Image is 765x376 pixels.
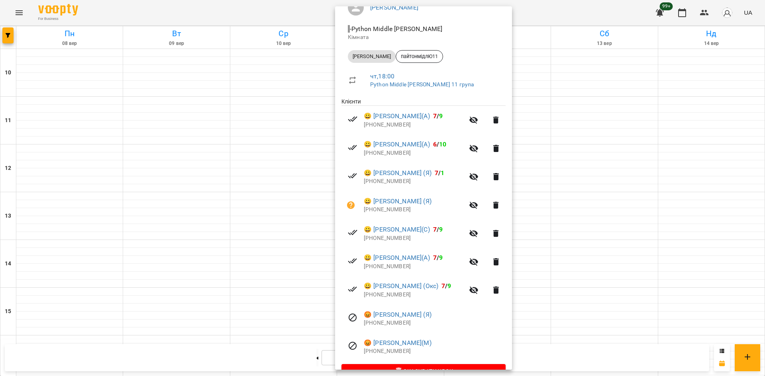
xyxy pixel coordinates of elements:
b: / [435,169,444,177]
b: / [433,140,447,148]
span: 7 [433,254,437,261]
p: [PHONE_NUMBER] [364,319,506,327]
span: 1 [441,169,444,177]
p: [PHONE_NUMBER] [364,347,506,355]
a: 😀 [PERSON_NAME](А) [364,140,430,149]
span: 7 [435,169,438,177]
p: [PHONE_NUMBER] [364,206,464,214]
span: 9 [439,254,443,261]
span: 6 [433,140,437,148]
span: [PERSON_NAME] [348,53,396,60]
b: / [433,112,443,120]
span: 9 [439,112,443,120]
span: 7 [433,112,437,120]
a: чт , 18:00 [370,72,394,80]
span: пайтонмідлЮ11 [396,53,443,60]
p: [PHONE_NUMBER] [364,149,464,157]
svg: Візит сплачено [348,228,357,237]
svg: Візит сплачено [348,284,357,294]
a: 😡 [PERSON_NAME] (Я) [364,310,432,320]
div: пайтонмідлЮ11 [396,50,443,63]
b: / [441,282,451,290]
a: 😀 [PERSON_NAME] (Окс) [364,281,438,291]
span: 9 [439,226,443,233]
a: 😀 [PERSON_NAME](С) [364,225,430,234]
p: [PHONE_NUMBER] [364,177,464,185]
a: [PERSON_NAME] [370,4,418,11]
p: [PHONE_NUMBER] [364,121,464,129]
a: 😀 [PERSON_NAME](А) [364,111,430,121]
svg: Візит сплачено [348,114,357,124]
span: - Python Middle [PERSON_NAME] [348,25,444,33]
a: Python Middle [PERSON_NAME] 11 група [370,81,474,88]
svg: Візит сплачено [348,143,357,152]
a: 😡 [PERSON_NAME](М) [364,338,432,348]
p: [PHONE_NUMBER] [364,263,464,271]
ul: Клієнти [341,97,506,364]
span: Скасувати Урок [348,366,499,376]
svg: Візит сплачено [348,171,357,181]
a: 😀 [PERSON_NAME] (Я) [364,168,432,178]
button: Візит ще не сплачено. Додати оплату? [341,196,361,215]
span: 10 [439,140,446,148]
b: / [433,226,443,233]
span: 7 [441,282,445,290]
span: 7 [433,226,437,233]
a: 😀 [PERSON_NAME](А) [364,253,430,263]
p: [PHONE_NUMBER] [364,291,464,299]
b: / [433,254,443,261]
p: Кімната [348,33,499,41]
span: 9 [447,282,451,290]
p: [PHONE_NUMBER] [364,234,464,242]
svg: Візит сплачено [348,256,357,266]
a: 😀 [PERSON_NAME] (Я) [364,197,432,206]
svg: Візит скасовано [348,313,357,322]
